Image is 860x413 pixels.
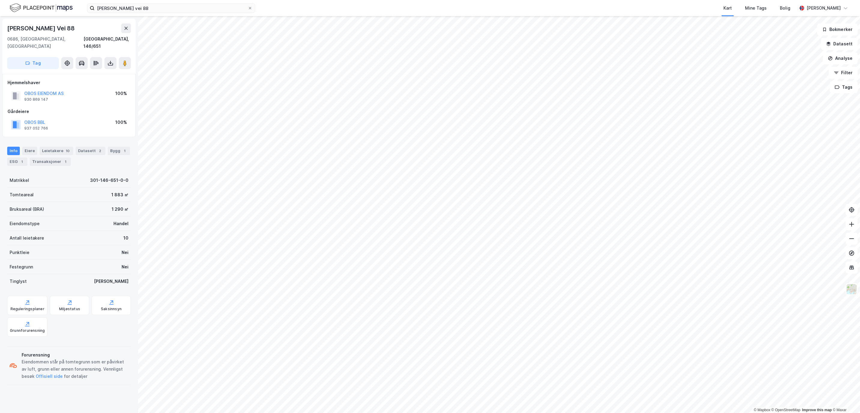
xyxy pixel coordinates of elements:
[62,159,68,165] div: 1
[19,159,25,165] div: 1
[24,126,48,131] div: 937 052 766
[7,147,20,155] div: Info
[10,3,73,13] img: logo.f888ab2527a4732fd821a326f86c7f29.svg
[22,358,128,380] div: Eiendommen står på tomtegrunn som er påvirket av luft, grunn eller annen forurensning. Vennligst ...
[8,108,131,115] div: Gårdeiere
[122,249,128,256] div: Nei
[7,35,83,50] div: 0686, [GEOGRAPHIC_DATA], [GEOGRAPHIC_DATA]
[95,4,248,13] input: Søk på adresse, matrikkel, gårdeiere, leietakere eller personer
[754,408,770,412] a: Mapbox
[22,147,37,155] div: Eiere
[821,38,858,50] button: Datasett
[123,234,128,242] div: 10
[846,283,857,295] img: Z
[10,263,33,271] div: Festegrunn
[7,158,27,166] div: ESG
[10,278,27,285] div: Tinglyst
[30,158,71,166] div: Transaksjoner
[10,234,44,242] div: Antall leietakere
[830,384,860,413] div: Kontrollprogram for chat
[7,23,76,33] div: [PERSON_NAME] Vei 88
[108,147,130,155] div: Bygg
[8,79,131,86] div: Hjemmelshaver
[115,90,127,97] div: 100%
[802,408,832,412] a: Improve this map
[10,191,34,198] div: Tomteareal
[723,5,732,12] div: Kart
[10,177,29,184] div: Matrikkel
[59,307,80,311] div: Miljøstatus
[817,23,858,35] button: Bokmerker
[22,351,128,359] div: Forurensning
[10,220,40,227] div: Eiendomstype
[771,408,801,412] a: OpenStreetMap
[112,206,128,213] div: 1 290 ㎡
[10,328,45,333] div: Grunnforurensning
[76,147,105,155] div: Datasett
[829,67,858,79] button: Filter
[807,5,841,12] div: [PERSON_NAME]
[10,206,44,213] div: Bruksareal (BRA)
[101,307,122,311] div: Saksinnsyn
[40,147,73,155] div: Leietakere
[83,35,131,50] div: [GEOGRAPHIC_DATA], 146/651
[122,263,128,271] div: Nei
[7,57,59,69] button: Tag
[111,191,128,198] div: 1 883 ㎡
[122,148,128,154] div: 1
[823,52,858,64] button: Analyse
[10,249,29,256] div: Punktleie
[830,384,860,413] iframe: Chat Widget
[24,97,48,102] div: 930 869 147
[115,119,127,126] div: 100%
[780,5,790,12] div: Bolig
[65,148,71,154] div: 10
[97,148,103,154] div: 2
[94,278,128,285] div: [PERSON_NAME]
[113,220,128,227] div: Handel
[11,307,44,311] div: Reguleringsplaner
[90,177,128,184] div: 301-146-651-0-0
[745,5,767,12] div: Mine Tags
[830,81,858,93] button: Tags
